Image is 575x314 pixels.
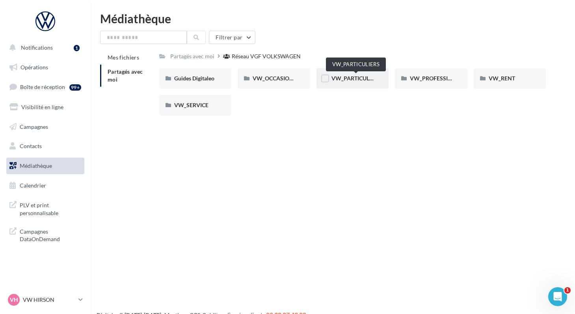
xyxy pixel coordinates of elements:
[100,13,566,24] div: Médiathèque
[5,197,86,220] a: PLV et print personnalisable
[20,182,46,189] span: Calendrier
[20,64,48,71] span: Opérations
[410,75,470,82] span: VW_PROFESSIONNELS
[232,52,301,60] div: Réseau VGF VOLKSWAGEN
[5,177,86,194] a: Calendrier
[564,287,571,294] span: 1
[5,99,86,115] a: Visibilité en ligne
[5,78,86,95] a: Boîte de réception99+
[74,45,80,51] div: 1
[21,104,63,110] span: Visibilité en ligne
[170,52,214,60] div: Partagés avec moi
[5,59,86,76] a: Opérations
[23,296,75,304] p: VW HIRSON
[20,162,52,169] span: Médiathèque
[331,75,381,82] span: VW_PARTICULIERS
[5,119,86,135] a: Campagnes
[21,44,53,51] span: Notifications
[209,31,255,44] button: Filtrer par
[20,200,81,217] span: PLV et print personnalisable
[174,102,208,108] span: VW_SERVICE
[69,84,81,91] div: 99+
[20,123,48,130] span: Campagnes
[5,158,86,174] a: Médiathèque
[20,84,65,90] span: Boîte de réception
[174,75,214,82] span: Guides Digitaleo
[326,58,386,71] div: VW_PARTICULIERS
[10,296,18,304] span: VH
[5,39,83,56] button: Notifications 1
[253,75,330,82] span: VW_OCCASIONS_GARANTIES
[20,226,81,243] span: Campagnes DataOnDemand
[6,292,84,307] a: VH VW HIRSON
[548,287,567,306] iframe: Intercom live chat
[20,143,42,149] span: Contacts
[108,54,139,61] span: Mes fichiers
[5,138,86,154] a: Contacts
[5,223,86,246] a: Campagnes DataOnDemand
[108,68,143,83] span: Partagés avec moi
[489,75,515,82] span: VW_RENT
